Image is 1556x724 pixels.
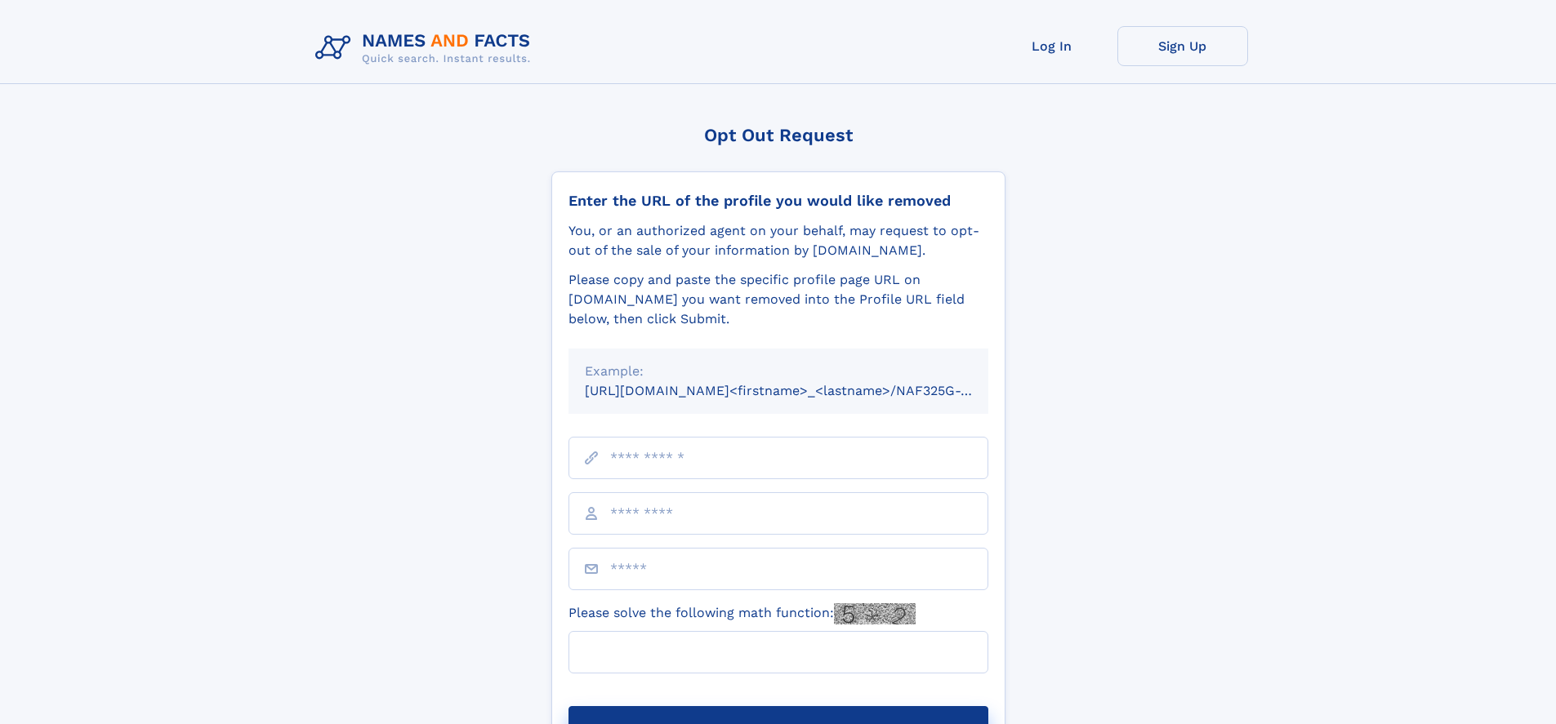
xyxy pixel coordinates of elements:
[551,125,1005,145] div: Opt Out Request
[585,362,972,381] div: Example:
[568,270,988,329] div: Please copy and paste the specific profile page URL on [DOMAIN_NAME] you want removed into the Pr...
[585,383,1019,398] small: [URL][DOMAIN_NAME]<firstname>_<lastname>/NAF325G-xxxxxxxx
[568,603,916,624] label: Please solve the following math function:
[568,221,988,260] div: You, or an authorized agent on your behalf, may request to opt-out of the sale of your informatio...
[1117,26,1248,66] a: Sign Up
[987,26,1117,66] a: Log In
[568,192,988,210] div: Enter the URL of the profile you would like removed
[309,26,544,70] img: Logo Names and Facts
